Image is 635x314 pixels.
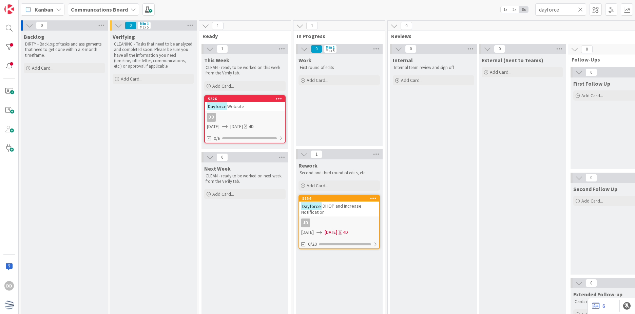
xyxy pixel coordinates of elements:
[482,57,543,64] span: External (Sent to Teams)
[307,182,328,189] span: Add Card...
[535,3,586,16] input: Quick Filter...
[113,33,135,40] span: Verifying
[300,65,379,70] p: First round of edits
[519,6,528,13] span: 3x
[299,162,317,169] span: Rework
[401,77,423,83] span: Add Card...
[405,45,417,53] span: 0
[121,76,142,82] span: Add Card...
[227,103,244,109] span: Website
[212,83,234,89] span: Add Card...
[394,65,473,70] p: Internal team review and sign off.
[300,170,379,176] p: Second and third round of edits, etc.
[206,65,284,76] p: CLEAN - ready to be worked on this week from the Verify tab.
[24,33,44,40] span: Backlog
[573,186,617,192] span: Second Follow Up
[125,21,136,30] span: 0
[299,195,379,216] div: 5154DayforceIDI IOP and Increase Notification
[306,22,318,30] span: 1
[325,229,337,236] span: [DATE]
[207,113,216,122] div: DD
[207,102,227,110] mark: Dayforce
[581,92,603,99] span: Add Card...
[490,69,512,75] span: Add Card...
[401,22,412,30] span: 0
[573,80,610,87] span: First Follow Up
[36,21,47,30] span: 0
[581,45,593,53] span: 0
[4,4,14,14] img: Visit kanbanzone.com
[301,219,310,227] div: JD
[216,153,228,161] span: 0
[308,241,317,248] span: 0/20
[299,219,379,227] div: JD
[140,22,149,25] div: Min 1
[114,41,193,69] p: CLEANING - Tasks that need to be analyzed and completed soon. Please be sure you have all the inf...
[204,165,231,172] span: Next Week
[4,281,14,291] div: DD
[203,33,282,39] span: Ready
[299,195,379,202] div: 5154
[207,123,219,130] span: [DATE]
[307,77,328,83] span: Add Card...
[205,96,285,102] div: 5326
[326,46,335,49] div: Min 1
[592,302,605,310] a: 6
[140,25,149,29] div: Max 5
[299,57,311,64] span: Work
[230,123,243,130] span: [DATE]
[302,196,379,201] div: 5154
[494,45,505,53] span: 0
[393,57,413,64] span: Internal
[25,41,104,58] p: DIRTY - Backlog of tasks and assignments that need to get done within a 3-month timeframe.
[510,6,519,13] span: 2x
[311,45,322,53] span: 0
[4,300,14,310] img: avatar
[326,49,334,52] div: Max 5
[212,191,234,197] span: Add Card...
[311,150,322,158] span: 1
[581,198,603,204] span: Add Card...
[204,57,229,64] span: This Week
[212,22,224,30] span: 1
[249,123,254,130] div: 4D
[585,279,597,287] span: 0
[301,202,322,210] mark: Dayforce
[205,96,285,111] div: 5326DayforceWebsite
[585,174,597,182] span: 0
[301,229,314,236] span: [DATE]
[585,68,597,76] span: 0
[343,229,348,236] div: 4D
[214,135,220,142] span: 0/6
[32,65,54,71] span: Add Card...
[206,173,284,185] p: CLEAN - ready to be worked on next week from the Verify tab.
[35,5,53,14] span: Kanban
[301,203,362,215] span: IDI IOP and Increase Notification
[297,33,377,39] span: In Progress
[205,113,285,122] div: DD
[501,6,510,13] span: 1x
[71,6,128,13] b: Communcations Board
[208,97,285,101] div: 5326
[216,45,228,53] span: 1
[573,291,622,298] span: Extended Follow-up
